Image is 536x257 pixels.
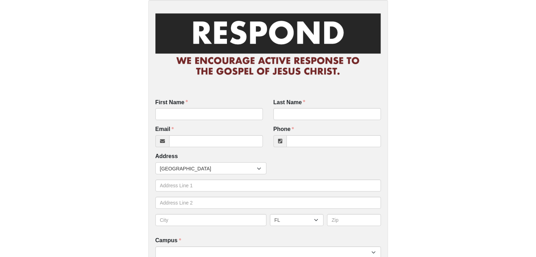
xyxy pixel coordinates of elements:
[155,152,178,161] label: Address
[155,7,381,82] img: RespondCardHeader.png
[155,214,266,226] input: City
[155,180,381,192] input: Address Line 1
[155,99,188,107] label: First Name
[273,125,294,133] label: Phone
[155,197,381,209] input: Address Line 2
[155,125,174,133] label: Email
[160,163,257,175] span: [GEOGRAPHIC_DATA]
[273,99,306,107] label: Last Name
[155,237,181,245] label: Campus
[327,214,381,226] input: Zip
